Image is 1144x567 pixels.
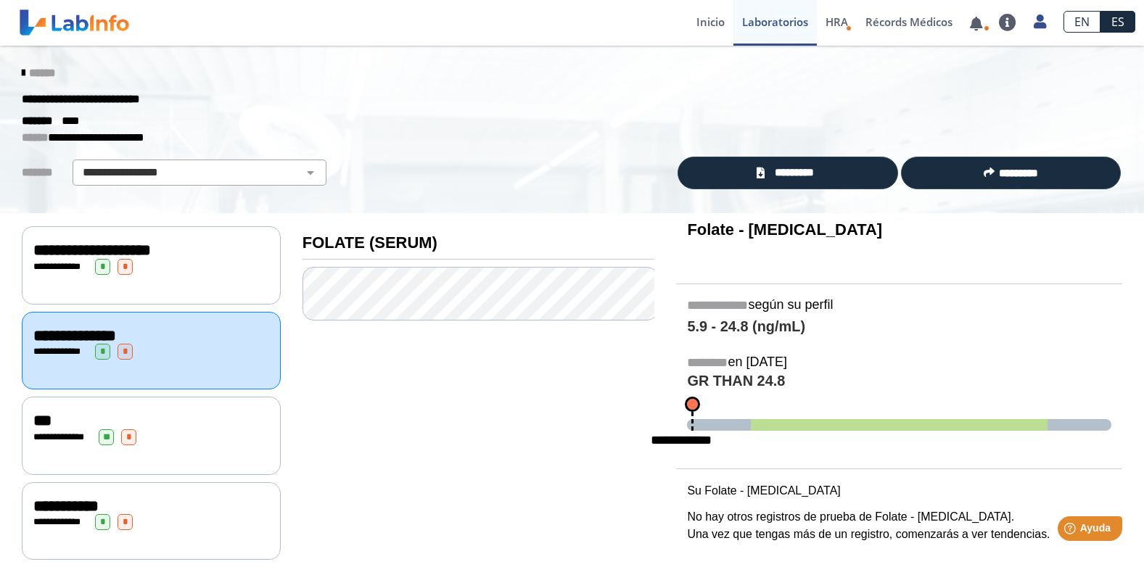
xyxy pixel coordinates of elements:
[687,220,882,239] b: Folate - [MEDICAL_DATA]
[687,318,1111,336] h4: 5.9 - 24.8 (ng/mL)
[1015,510,1128,551] iframe: Help widget launcher
[687,355,1111,371] h5: en [DATE]
[303,233,437,252] b: FOLATE (SERUM)
[826,15,848,29] span: HRA
[687,297,1111,314] h5: según su perfil
[687,508,1111,543] p: No hay otros registros de prueba de Folate - [MEDICAL_DATA]. Una vez que tengas más de un registr...
[687,482,1111,500] p: Su Folate - [MEDICAL_DATA]
[687,373,1111,391] h4: GR THAN 24.8
[1100,11,1135,33] a: ES
[1063,11,1100,33] a: EN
